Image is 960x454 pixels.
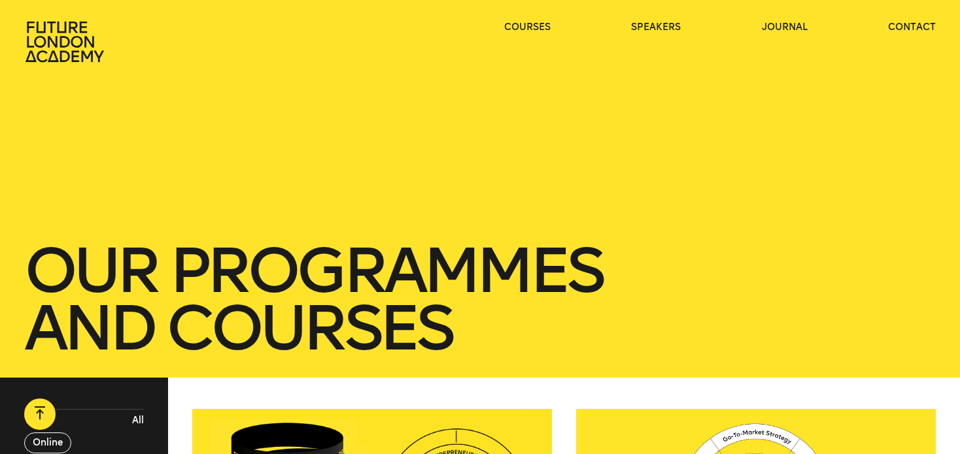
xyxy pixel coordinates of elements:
[762,21,808,34] a: journal
[24,242,936,357] h1: our Programmes and courses
[129,411,147,430] button: All
[631,21,681,34] a: speakers
[24,432,71,453] button: Online
[504,21,551,34] a: courses
[888,21,936,34] a: contact
[24,414,48,427] span: Type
